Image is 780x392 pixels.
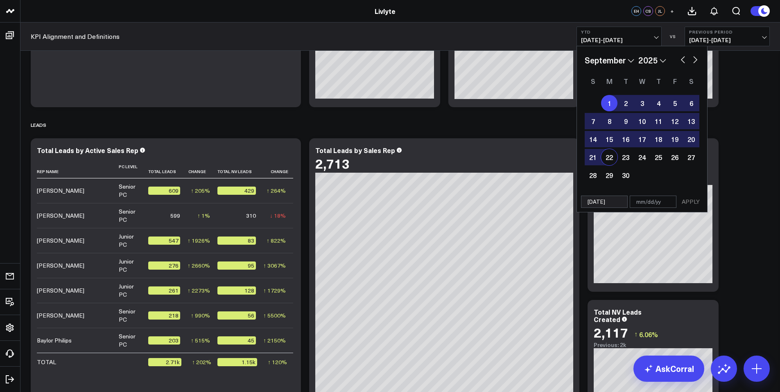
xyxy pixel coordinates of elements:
[191,187,210,195] div: ↑ 205%
[217,187,256,195] div: 429
[119,232,141,249] div: Junior PC
[37,237,84,245] div: [PERSON_NAME]
[315,146,395,155] div: Total Leads by Sales Rep
[37,146,138,155] div: Total Leads by Active Sales Rep
[119,307,141,324] div: Senior PC
[617,74,634,88] div: Tuesday
[148,261,180,270] div: 276
[37,160,119,178] th: Rep Name
[217,336,256,345] div: 45
[188,160,217,178] th: Change
[581,37,657,43] span: [DATE] - [DATE]
[37,358,56,366] div: TOTAL
[263,160,293,178] th: Change
[267,187,286,195] div: ↑ 264%
[217,237,256,245] div: 83
[148,187,180,195] div: 609
[315,156,350,171] div: 2,713
[689,37,765,43] span: [DATE] - [DATE]
[667,6,677,16] button: +
[630,196,676,208] input: mm/dd/yy
[31,115,46,134] div: Leads
[217,311,256,320] div: 56
[634,329,638,340] span: ↑
[246,212,256,220] div: 310
[667,74,683,88] div: Friday
[270,212,286,220] div: ↓ 18%
[631,6,641,16] div: EH
[148,237,180,245] div: 547
[148,311,180,320] div: 218
[581,29,657,34] b: YTD
[655,6,665,16] div: JL
[119,160,148,178] th: Pc Level
[119,332,141,349] div: Senior PC
[217,261,256,270] div: 95
[188,261,210,270] div: ↑ 2660%
[577,27,662,46] button: YTD[DATE]-[DATE]
[634,74,650,88] div: Wednesday
[191,336,210,345] div: ↑ 515%
[217,286,256,295] div: 128
[643,6,653,16] div: CS
[685,27,770,46] button: Previous Period[DATE]-[DATE]
[37,187,84,195] div: [PERSON_NAME]
[650,74,667,88] div: Thursday
[37,286,84,295] div: [PERSON_NAME]
[263,286,286,295] div: ↑ 1729%
[375,7,396,16] a: Livlyte
[601,74,617,88] div: Monday
[148,160,188,178] th: Total Leads
[119,282,141,299] div: Junior PC
[263,261,286,270] div: ↑ 3067%
[37,212,84,220] div: [PERSON_NAME]
[633,356,704,382] a: AskCorral
[585,74,601,88] div: Sunday
[188,286,210,295] div: ↑ 2273%
[639,330,658,339] span: 6.06%
[148,358,181,366] div: 2.71k
[594,342,712,348] div: Previous: 2k
[594,325,628,340] div: 2,117
[666,34,681,39] div: VS
[191,311,210,320] div: ↑ 990%
[267,237,286,245] div: ↑ 822%
[581,196,628,208] input: mm/dd/yy
[148,286,180,295] div: 261
[119,207,141,224] div: Senior PC
[263,311,286,320] div: ↑ 5500%
[263,336,286,345] div: ↑ 2150%
[683,74,699,88] div: Saturday
[31,32,120,41] a: KPI Alignment and Definitions
[670,8,674,14] span: +
[148,336,180,345] div: 203
[217,160,263,178] th: Total Nv Leads
[192,358,211,366] div: ↑ 202%
[197,212,210,220] div: ↑ 1%
[37,261,84,270] div: [PERSON_NAME]
[37,311,84,320] div: [PERSON_NAME]
[594,307,642,324] div: Total NV Leads Created
[689,29,765,34] b: Previous Period
[119,182,141,199] div: Senior PC
[268,358,287,366] div: ↑ 120%
[217,358,257,366] div: 1.15k
[188,237,210,245] div: ↑ 1926%
[678,196,703,208] button: APPLY
[170,212,180,220] div: 599
[37,336,72,345] div: Baylor Philips
[119,257,141,274] div: Junior PC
